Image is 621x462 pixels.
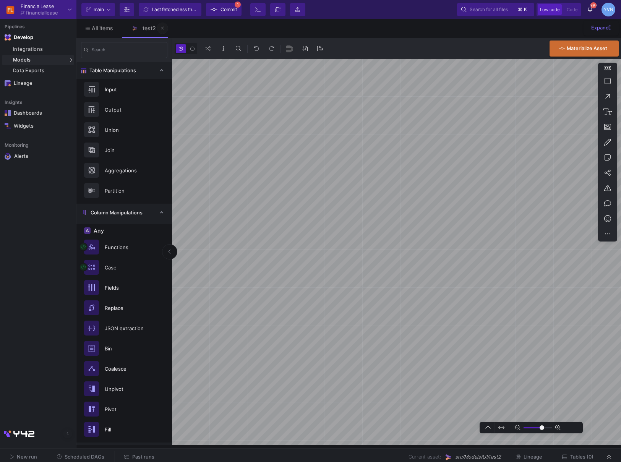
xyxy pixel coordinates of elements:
mat-expansion-panel-header: Table Manipulations [76,62,172,79]
div: Table Manipulations [76,79,172,204]
div: FinancialLease [21,4,58,9]
button: Search for all files⌘k [457,3,534,16]
button: Last fetchedless than a minute ago [139,3,201,16]
div: Dashboards [14,110,63,116]
button: Commit [206,3,242,16]
button: main [81,3,115,16]
div: Unpivot [100,383,153,395]
img: Navigation icon [5,153,11,160]
span: Lineage [524,454,542,460]
button: Input [76,79,172,99]
div: Develop [14,34,25,41]
button: 99+ [583,3,597,16]
div: YVN [602,3,615,16]
div: Replace [100,302,153,314]
button: Case [76,257,172,277]
span: main [94,4,104,15]
a: Navigation iconDashboards [2,107,74,119]
span: src/Models/UI/test2 [455,453,501,460]
img: Navigation icon [5,34,11,41]
span: Tables (0) [570,454,593,460]
button: Union [76,120,172,140]
div: Fields [100,282,153,293]
span: Models [13,57,31,63]
button: Partition [76,180,172,201]
div: Bin [100,343,153,354]
button: Pivot [76,399,172,419]
span: Current asset: [409,453,441,460]
span: ⌘ [518,5,522,14]
div: Output [100,104,153,115]
div: Widgets [14,123,63,129]
div: Last fetched [152,4,198,15]
img: Tab icon [131,25,138,32]
img: Navigation icon [5,80,11,86]
a: Data Exports [2,66,74,76]
span: 99+ [590,2,597,8]
span: Table Manipulations [86,68,136,74]
span: Low code [540,7,559,12]
button: Aggregations [76,160,172,180]
div: Data Exports [13,68,72,74]
div: Functions [100,242,153,253]
a: Navigation iconLineage [2,77,74,89]
button: ⌘k [516,5,530,14]
span: Any [92,228,104,234]
button: Coalesce [76,358,172,379]
div: Fill [100,424,153,435]
button: Bin [76,338,172,358]
button: Materialize Asset [550,41,619,57]
div: Pivot [100,404,153,415]
div: Coalesce [100,363,153,374]
button: YVN [599,3,615,16]
button: Join [76,140,172,160]
input: Search [92,49,164,54]
button: JSON extraction [76,318,172,338]
button: Low code [538,4,562,15]
div: financiallease [26,10,58,15]
img: UI Model [444,453,452,461]
button: Functions [76,237,172,257]
div: Aggregations [100,165,153,176]
div: Lineage [14,80,63,86]
a: Integrations [2,44,74,54]
mat-expansion-panel-header: Column Manipulations [76,204,172,221]
div: Partition [100,185,153,196]
span: Past runs [132,454,154,460]
div: Join [100,144,153,156]
div: test2 [139,25,159,31]
div: Union [100,124,153,136]
img: GqBB3sYz5Cjd0wdlerL82zSOkAwI3ybqdSLWwX09.png [5,4,16,15]
mat-expansion-panel-header: Navigation iconDevelop [2,31,74,44]
span: All items [92,25,113,31]
span: Scheduled DAGs [65,454,104,460]
button: Fields [76,277,172,298]
span: Search for all files [470,4,508,15]
a: Navigation iconAlerts [2,150,74,163]
span: Column Manipulations [88,210,143,216]
button: Code [564,4,580,15]
span: Materialize Asset [567,45,607,51]
a: Navigation iconWidgets [2,120,74,132]
img: Navigation icon [5,123,11,129]
div: Alerts [14,153,64,160]
div: JSON extraction [100,323,153,334]
div: Input [100,84,153,95]
button: Replace [76,298,172,318]
span: New run [17,454,37,460]
div: Case [100,262,153,273]
span: k [524,5,527,14]
div: Integrations [13,46,72,52]
span: less than a minute ago [178,6,226,12]
button: Fill [76,419,172,439]
span: Code [567,7,577,12]
button: Unpivot [76,379,172,399]
img: Navigation icon [5,110,11,116]
span: Commit [221,4,237,15]
button: Output [76,99,172,120]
